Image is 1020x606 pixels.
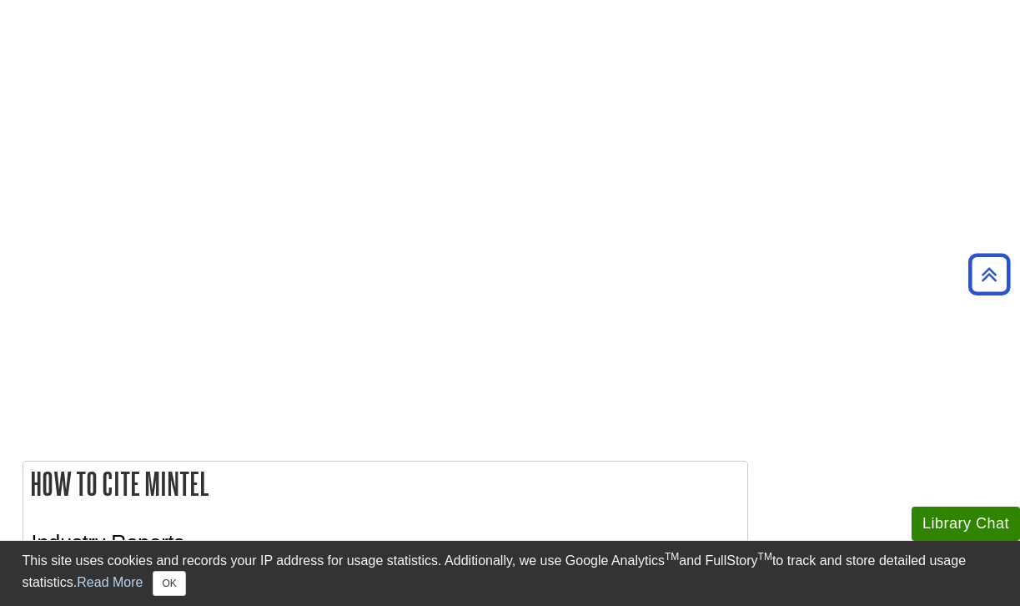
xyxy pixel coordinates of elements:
div: This site uses cookies and records your IP address for usage statistics. Additionally, we use Goo... [23,551,998,596]
a: Back to Top [962,263,1016,285]
iframe: Show Me How To Use Mintel's Databook [23,18,748,427]
button: Close [153,571,185,596]
a: Read More [77,575,143,589]
h2: How to Cite Mintel [23,462,747,506]
button: Library Chat [912,507,1020,541]
sup: TM [665,551,679,563]
sup: TM [758,551,772,563]
h3: Industry Reports [32,531,739,555]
